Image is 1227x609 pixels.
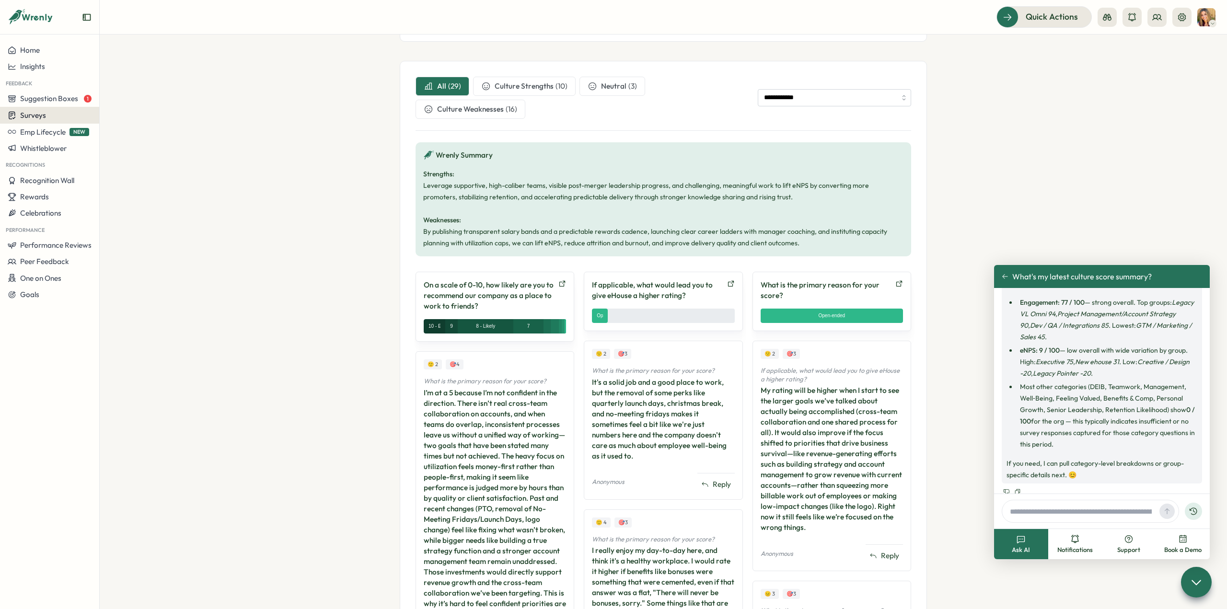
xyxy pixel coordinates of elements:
em: Legacy VL Omni 94 [1020,298,1194,318]
button: Ask AI [994,529,1048,559]
span: Reply [713,479,731,490]
p: What is the primary reason for your score? [592,367,734,375]
span: Culture Strengths [495,81,554,92]
a: Open survey in new tab [558,280,566,311]
span: One on Ones [20,274,61,283]
span: Performance Reviews [20,241,92,250]
div: Upvotes [783,349,800,359]
strong: 77 / 100 [1061,298,1085,307]
div: ( 16 ) [506,104,517,115]
div: 10 - Extremely likely [428,322,440,330]
div: Open-ended [819,312,845,320]
div: ( 29 ) [448,81,461,92]
strong: Strengths: [423,170,454,178]
li: Most other categories (DEIB, Teamwork, Management, Well‑Being, Feeling Valued, Benefits & Comp, P... [1017,381,1197,450]
div: Sentiment Score [592,517,611,528]
p: What is the primary reason for your score? [761,280,891,301]
p: On a scale of 0-10, how likely are you to recommend our company as a place to work to friends? [424,280,555,311]
span: Reply [881,551,899,561]
span: Neutral [601,81,626,92]
span: Whistleblower [20,144,67,153]
div: It's a solid job and a good place to work, but the removal of some perks like quarterly launch da... [592,377,734,461]
strong: 9 / 100 [1039,346,1060,355]
strong: 0 / 100 [1020,405,1195,425]
em: Executive 75 [1036,357,1073,366]
em: Legacy Pointer -20 [1033,369,1091,378]
span: Notifications [1057,546,1093,554]
p: Anonymous [592,478,625,486]
button: Reply [866,549,903,563]
div: Sentiment Score [761,589,779,599]
span: Peer Feedback [20,257,69,266]
p: Anonymous [761,550,793,558]
span: Wrenly Summary [436,150,493,161]
span: Emp Lifecycle [20,127,66,137]
em: Dev / QA / Integrations 85 [1030,321,1109,330]
div: My rating will be higher when I start to see the larger goals we’ve talked about actually being a... [761,385,903,533]
div: Sentiment Score [424,359,442,369]
span: Ask AI [1012,546,1030,554]
span: Home [20,46,40,55]
span: What's my latest culture score summary? [1012,272,1152,281]
span: NEW [69,128,89,136]
div: Open-ended [597,312,603,320]
div: Upvotes [446,359,463,369]
span: Celebrations [20,208,61,218]
a: Open survey in new tab [895,280,903,301]
button: All(29) [416,77,469,96]
p: What is the primary reason for your score? [424,377,566,386]
span: Book a Demo [1164,546,1202,554]
div: Upvotes [614,517,632,528]
em: Creative / Design -20 [1020,357,1190,378]
p: If applicable, what would lead you to give eHouse a higher rating? [592,280,723,301]
div: Upvotes [614,349,631,359]
img: Tarin O'Neill [1197,8,1215,26]
div: 9 [450,322,453,330]
button: Copy to clipboard [1013,487,1022,496]
span: Support [1117,546,1140,554]
div: Sentiment Score [761,349,779,359]
span: Culture Weaknesses [437,104,504,115]
div: Leverage supportive, high-caliber teams, visible post-merger leadership progress, and challenging... [423,168,903,249]
p: If applicable, what would lead you to give eHouse a higher rating? [761,367,903,383]
li: — strong overall. Top groups: , , . Lowest: . [1017,297,1197,343]
button: Reply [697,477,735,492]
button: Notifications [1048,529,1102,559]
em: Project Management/Account Strategy 90 [1020,310,1176,330]
div: 8 - Likely [476,322,495,330]
span: Insights [20,62,45,71]
button: Support [1102,529,1156,559]
li: — low overall with wide variation by group. High: , . Low: , . [1017,345,1197,379]
span: Rewards [20,192,49,201]
span: Recognition Wall [20,176,74,185]
p: If you need, I can pull category-level breakdowns or group-specific details next. 😊 [1007,458,1197,481]
button: Expand sidebar [82,12,92,22]
strong: eNPS: [1020,346,1038,355]
p: What is the primary reason for your score? [592,535,734,544]
span: Suggestion Boxes [20,94,78,103]
div: ( 10 ) [556,81,567,92]
button: Culture Strengths(10) [473,77,576,96]
span: Goals [20,290,39,299]
button: What's my latest culture score summary? [1002,272,1152,281]
div: ( 3 ) [628,81,637,92]
em: New ehouse 31 [1075,357,1119,366]
div: Sentiment Score [592,349,610,359]
div: 7 [527,322,530,330]
span: Surveys [20,111,46,120]
a: Open survey in new tab [727,280,735,301]
em: GTM / Marketing / Sales 45 [1020,321,1192,341]
button: Book a Demo [1156,529,1210,559]
span: 1 [84,95,92,103]
button: Quick Actions [996,6,1092,27]
button: Culture Weaknesses(16) [416,100,525,119]
strong: Weaknesses: [423,216,461,224]
span: All [437,81,446,92]
strong: Engagement: [1020,298,1060,307]
div: Upvotes [783,589,800,599]
button: Neutral(3) [579,77,645,96]
span: Quick Actions [1026,11,1078,23]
